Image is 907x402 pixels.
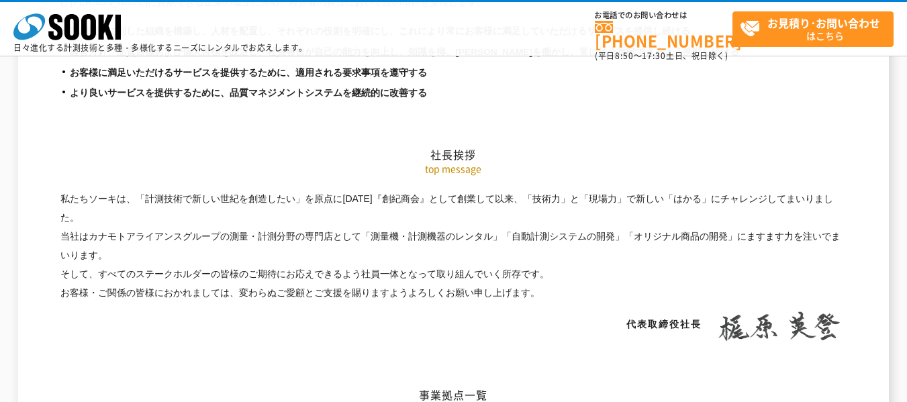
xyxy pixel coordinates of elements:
[767,15,880,31] strong: お見積り･お問い合わせ
[595,11,732,19] span: お電話でのお問い合わせは
[595,21,732,48] a: [PHONE_NUMBER]
[60,87,846,101] li: より良いサービスを提供するために、品質マネジメントシステムを継続的に改善する
[740,12,893,46] span: はこちら
[626,319,702,330] span: 代表取締役社長
[60,189,846,303] p: 私たちソーキは、「計測技術で新しい世紀を創造したい」を原点に[DATE]『創紀商会』として創業して以来、「技術力」と「現場力」で新しい「はかる」にチャレンジしてまいりました。 当社はカナモトアラ...
[595,50,728,62] span: (平日 ～ 土日、祝日除く)
[712,311,846,341] img: 梶原 英登
[615,50,634,62] span: 8:50
[60,254,846,402] h2: 事業拠点一覧
[60,66,846,81] li: お客様に満足いただけるサービスを提供するために、適用される要求事項を遵守する
[732,11,894,47] a: お見積り･お問い合わせはこちら
[60,162,846,176] p: top message
[642,50,666,62] span: 17:30
[13,44,307,52] p: 日々進化する計測技術と多種・多様化するニーズにレンタルでお応えします。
